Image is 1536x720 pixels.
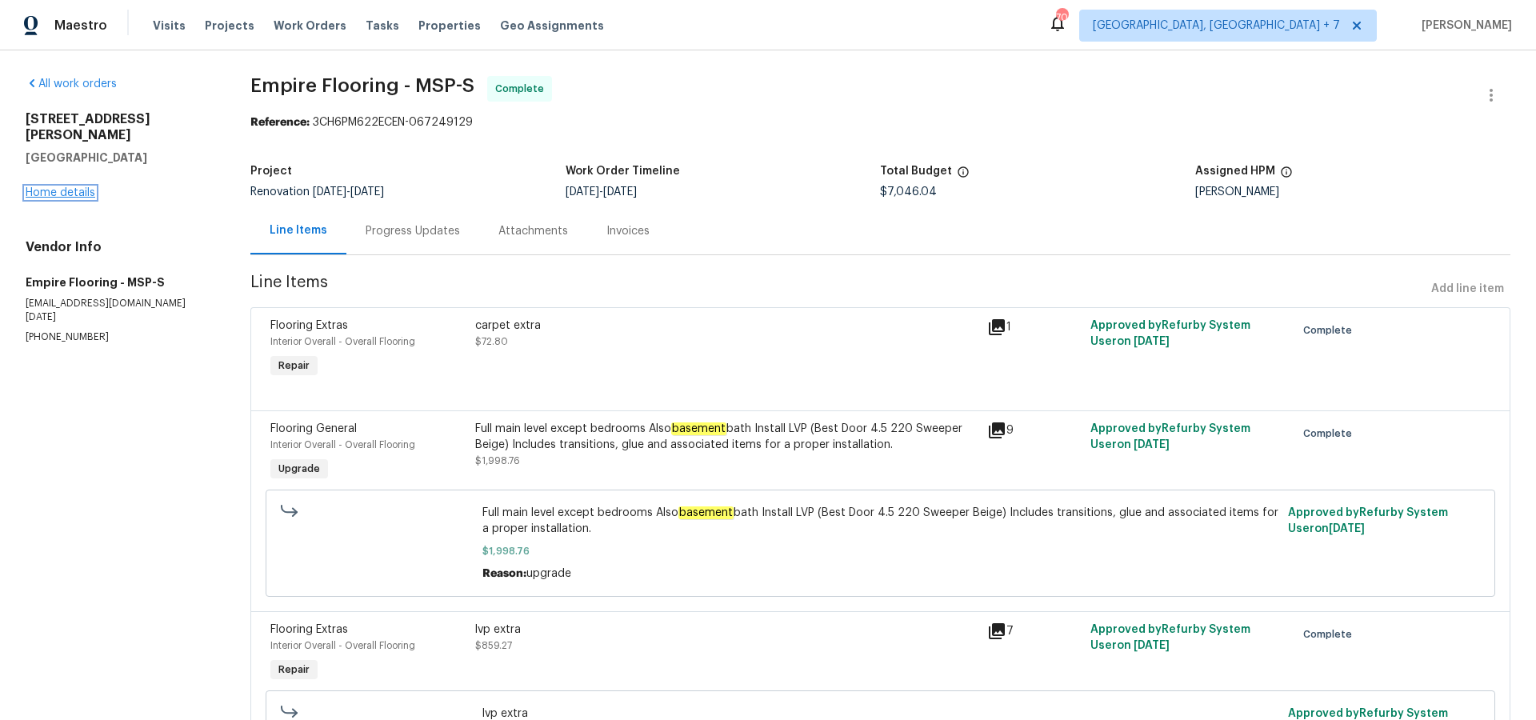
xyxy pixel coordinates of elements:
span: Work Orders [274,18,346,34]
span: Approved by Refurby System User on [1090,423,1250,450]
span: Projects [205,18,254,34]
span: Complete [495,81,550,97]
span: Interior Overall - Overall Flooring [270,641,415,650]
span: Upgrade [272,461,326,477]
span: Properties [418,18,481,34]
span: upgrade [526,568,571,579]
div: Full main level except bedrooms Also bath Install LVP (Best Door 4.5 220 Sweeper Beige) Includes ... [475,421,978,453]
span: [DATE] [566,186,599,198]
span: [GEOGRAPHIC_DATA], [GEOGRAPHIC_DATA] + 7 [1093,18,1340,34]
em: basement [671,422,726,435]
span: The total cost of line items that have been proposed by Opendoor. This sum includes line items th... [957,166,970,186]
h5: Assigned HPM [1195,166,1275,177]
h5: Work Order Timeline [566,166,680,177]
span: Complete [1303,626,1358,642]
span: Approved by Refurby System User on [1288,507,1448,534]
span: Renovation [250,186,384,198]
span: Repair [272,662,316,678]
span: [DATE] [1134,336,1170,347]
h5: [GEOGRAPHIC_DATA] [26,150,212,166]
div: [PERSON_NAME] [1195,186,1510,198]
span: - [313,186,384,198]
span: Flooring Extras [270,624,348,635]
span: Full main level except bedrooms Also bath Install LVP (Best Door 4.5 220 Sweeper Beige) Includes ... [482,505,1278,537]
span: Geo Assignments [500,18,604,34]
span: [DATE] [1134,640,1170,651]
span: Maestro [54,18,107,34]
span: Interior Overall - Overall Flooring [270,337,415,346]
span: $1,998.76 [482,543,1278,559]
span: Empire Flooring - MSP-S [250,76,474,95]
span: Flooring Extras [270,320,348,331]
span: [DATE] [603,186,637,198]
p: [PHONE_NUMBER] [26,330,212,344]
span: [DATE] [350,186,384,198]
span: Visits [153,18,186,34]
span: [DATE] [1329,523,1365,534]
a: All work orders [26,78,117,90]
div: 9 [987,421,1080,440]
span: $7,046.04 [880,186,937,198]
span: Approved by Refurby System User on [1090,320,1250,347]
span: - [566,186,637,198]
h5: Empire Flooring - MSP-S [26,274,212,290]
div: Attachments [498,223,568,239]
div: 70 [1056,10,1067,26]
div: carpet extra [475,318,978,334]
span: $1,998.76 [475,456,520,466]
div: lvp extra [475,622,978,638]
div: Progress Updates [366,223,460,239]
span: Repair [272,358,316,374]
span: The hpm assigned to this work order. [1280,166,1293,186]
h4: Vendor Info [26,239,212,255]
div: Invoices [606,223,650,239]
div: 7 [987,622,1080,641]
span: Flooring General [270,423,357,434]
span: $72.80 [475,337,508,346]
span: Line Items [250,274,1425,304]
h5: Project [250,166,292,177]
span: Reason: [482,568,526,579]
span: Complete [1303,426,1358,442]
a: Home details [26,187,95,198]
div: 1 [987,318,1080,337]
b: Reference: [250,117,310,128]
h5: Total Budget [880,166,952,177]
p: [EMAIL_ADDRESS][DOMAIN_NAME][DATE] [26,297,212,324]
em: basement [678,506,734,519]
h2: [STREET_ADDRESS][PERSON_NAME] [26,111,212,143]
span: Tasks [366,20,399,31]
span: $859.27 [475,641,512,650]
span: Interior Overall - Overall Flooring [270,440,415,450]
span: Approved by Refurby System User on [1090,624,1250,651]
span: [PERSON_NAME] [1415,18,1512,34]
div: 3CH6PM622ECEN-067249129 [250,114,1510,130]
div: Line Items [270,222,327,238]
span: Complete [1303,322,1358,338]
span: [DATE] [313,186,346,198]
span: [DATE] [1134,439,1170,450]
